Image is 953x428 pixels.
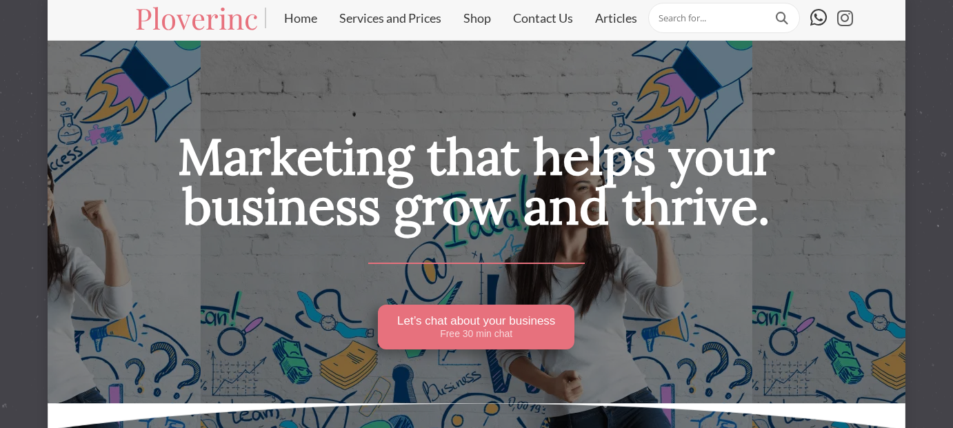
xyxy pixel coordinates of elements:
[584,1,648,35] a: Articles
[502,1,584,35] a: Contact Us
[648,3,800,33] input: Search for...
[328,1,452,35] a: Services and Prices
[273,1,328,35] a: Home
[397,328,555,340] span: Free 30 min chat
[135,3,258,32] a: Ploverinc
[378,305,574,349] a: Let’s chat about your business Free 30 min chat
[397,314,555,328] span: Let’s chat about your business
[452,1,502,35] a: Shop
[178,125,774,238] span: Marketing that helps your business grow and thrive.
